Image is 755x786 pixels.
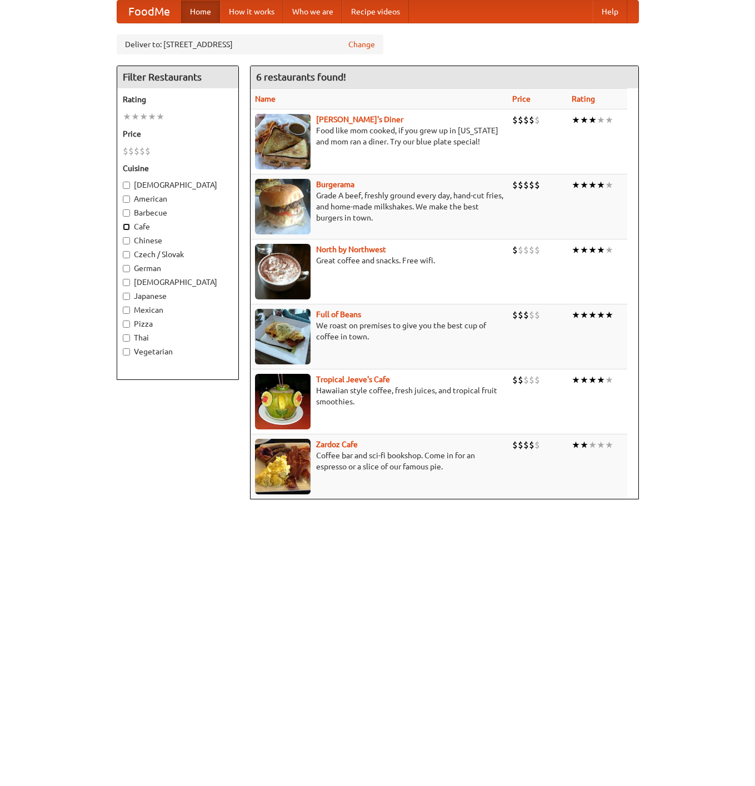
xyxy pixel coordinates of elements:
[597,179,605,191] li: ★
[518,114,523,126] li: $
[523,439,529,451] li: $
[518,439,523,451] li: $
[605,309,613,321] li: ★
[123,193,233,204] label: American
[255,309,311,364] img: beans.jpg
[123,249,233,260] label: Czech / Slovak
[123,145,128,157] li: $
[255,450,503,472] p: Coffee bar and sci-fi bookshop. Come in for an espresso or a slice of our famous pie.
[123,94,233,105] h5: Rating
[580,244,588,256] li: ★
[123,348,130,356] input: Vegetarian
[597,309,605,321] li: ★
[523,179,529,191] li: $
[529,244,534,256] li: $
[316,440,358,449] b: Zardoz Cafe
[572,374,580,386] li: ★
[572,309,580,321] li: ★
[342,1,409,23] a: Recipe videos
[529,374,534,386] li: $
[123,196,130,203] input: American
[131,111,139,123] li: ★
[580,309,588,321] li: ★
[588,309,597,321] li: ★
[588,244,597,256] li: ★
[255,255,503,266] p: Great coffee and snacks. Free wifi.
[123,332,233,343] label: Thai
[534,439,540,451] li: $
[316,310,361,319] a: Full of Beans
[123,293,130,300] input: Japanese
[518,374,523,386] li: $
[117,1,181,23] a: FoodMe
[580,439,588,451] li: ★
[597,114,605,126] li: ★
[518,244,523,256] li: $
[316,180,354,189] a: Burgerama
[597,439,605,451] li: ★
[593,1,627,23] a: Help
[255,114,311,169] img: sallys.jpg
[255,320,503,342] p: We roast on premises to give you the best cup of coffee in town.
[534,309,540,321] li: $
[512,374,518,386] li: $
[534,179,540,191] li: $
[580,374,588,386] li: ★
[123,251,130,258] input: Czech / Slovak
[145,145,151,157] li: $
[534,374,540,386] li: $
[117,66,238,88] h4: Filter Restaurants
[518,309,523,321] li: $
[512,439,518,451] li: $
[523,114,529,126] li: $
[123,321,130,328] input: Pizza
[181,1,220,23] a: Home
[123,163,233,174] h5: Cuisine
[123,291,233,302] label: Japanese
[580,179,588,191] li: ★
[123,263,233,274] label: German
[255,439,311,494] img: zardoz.jpg
[255,125,503,147] p: Food like mom cooked, if you grew up in [US_STATE] and mom ran a diner. Try our blue plate special!
[572,114,580,126] li: ★
[529,439,534,451] li: $
[572,179,580,191] li: ★
[605,179,613,191] li: ★
[518,179,523,191] li: $
[134,145,139,157] li: $
[316,375,390,384] b: Tropical Jeeve's Cafe
[529,114,534,126] li: $
[605,374,613,386] li: ★
[588,374,597,386] li: ★
[512,94,531,103] a: Price
[588,114,597,126] li: ★
[123,304,233,316] label: Mexican
[597,244,605,256] li: ★
[255,190,503,223] p: Grade A beef, freshly ground every day, hand-cut fries, and home-made milkshakes. We make the bes...
[529,179,534,191] li: $
[572,94,595,103] a: Rating
[316,245,386,254] a: North by Northwest
[117,34,383,54] div: Deliver to: [STREET_ADDRESS]
[605,244,613,256] li: ★
[283,1,342,23] a: Who we are
[605,439,613,451] li: ★
[534,114,540,126] li: $
[123,209,130,217] input: Barbecue
[123,279,130,286] input: [DEMOGRAPHIC_DATA]
[512,179,518,191] li: $
[512,114,518,126] li: $
[123,111,131,123] li: ★
[123,318,233,329] label: Pizza
[255,94,276,103] a: Name
[512,244,518,256] li: $
[316,115,403,124] a: [PERSON_NAME]'s Diner
[123,346,233,357] label: Vegetarian
[220,1,283,23] a: How it works
[529,309,534,321] li: $
[523,374,529,386] li: $
[523,244,529,256] li: $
